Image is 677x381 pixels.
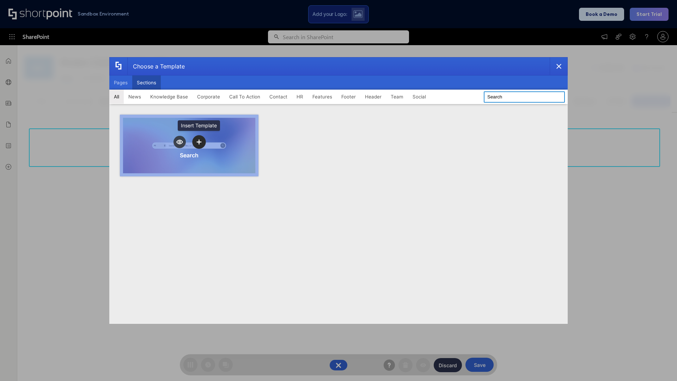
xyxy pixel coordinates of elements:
input: Search [484,91,565,103]
div: Choose a Template [127,58,185,75]
button: Sections [132,75,161,90]
iframe: Chat Widget [642,347,677,381]
button: HR [292,90,308,104]
button: Footer [337,90,360,104]
div: Search [180,152,199,159]
button: News [124,90,146,104]
div: template selector [109,57,568,324]
button: Call To Action [225,90,265,104]
button: Header [360,90,386,104]
button: Team [386,90,408,104]
button: Knowledge Base [146,90,193,104]
button: Pages [109,75,132,90]
button: Contact [265,90,292,104]
button: All [109,90,124,104]
button: Features [308,90,337,104]
button: Social [408,90,431,104]
button: Corporate [193,90,225,104]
